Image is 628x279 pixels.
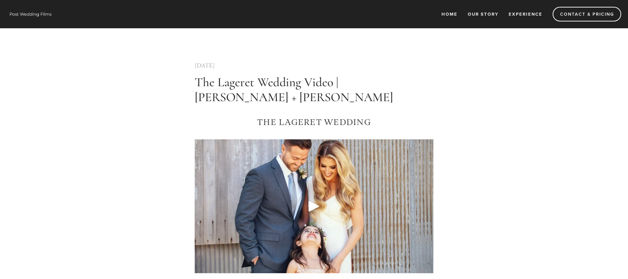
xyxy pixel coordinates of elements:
a: [DATE] [195,62,215,69]
img: Wisconsin Wedding Videographer [7,9,55,19]
h2: The Lageret Wedding [195,118,433,128]
a: Home [437,9,462,20]
a: Our Story [463,9,503,20]
a: Contact & Pricing [553,7,621,21]
a: Experience [504,9,547,20]
a: The Lageret Wedding Video | [PERSON_NAME] + [PERSON_NAME] [195,75,393,105]
div: Play [306,198,322,214]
